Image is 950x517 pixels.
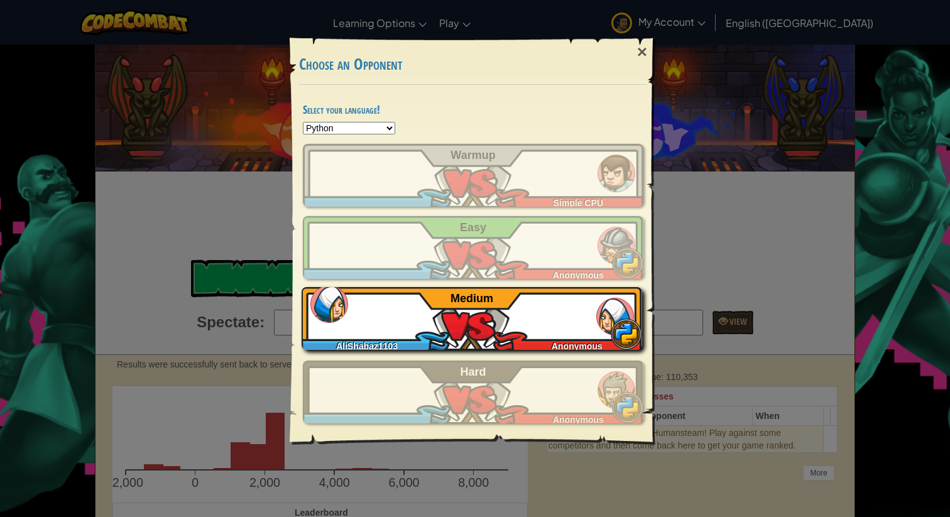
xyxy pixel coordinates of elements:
h4: Select your language! [303,104,643,116]
span: Anonymous [552,341,603,351]
img: humans_ladder_hard.png [598,371,635,409]
span: Anonymous [553,270,604,280]
a: Anonymous [303,361,643,423]
span: AliShabaz1103 [336,341,398,351]
span: Medium [450,292,493,305]
img: humans_ladder_tutorial.png [598,155,635,192]
a: Simple CPU [303,144,643,207]
span: Warmup [450,149,495,161]
span: Simple CPU [554,198,603,208]
img: humans_ladder_medium.png [596,298,634,335]
span: Hard [461,366,486,378]
img: humans_ladder_easy.png [598,227,635,264]
a: AliShabaz1103Anonymous [303,287,643,350]
span: Easy [460,221,486,234]
div: × [628,34,657,70]
span: Anonymous [553,415,604,425]
a: Anonymous [303,216,643,279]
img: humans_ladder_medium.png [310,285,348,323]
h3: Choose an Opponent [299,56,647,73]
